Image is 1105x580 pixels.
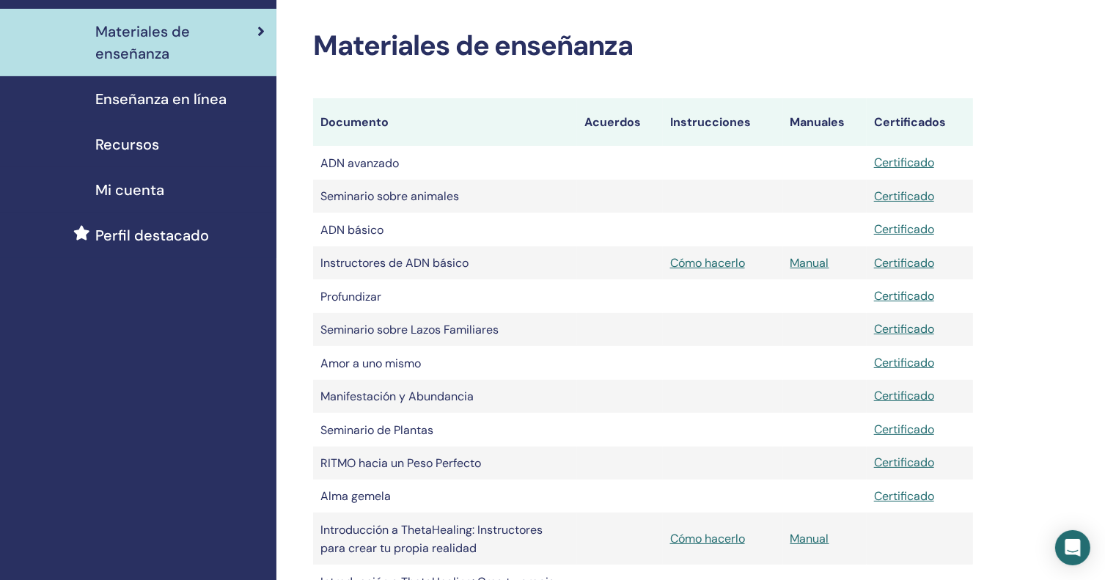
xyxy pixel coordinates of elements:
font: RITMO hacia un Peso Perfecto [320,455,481,471]
a: Cómo hacerlo [670,255,745,271]
font: Seminario sobre animales [320,188,459,204]
font: Introducción a ThetaHealing: Instructores para crear tu propia realidad [320,522,543,556]
font: Enseñanza en línea [95,89,227,109]
a: Certificado [874,188,934,204]
a: Certificado [874,321,934,337]
font: Recursos [95,135,159,154]
font: Seminario de Plantas [320,422,433,438]
font: Instrucciones [670,114,751,130]
font: Instructores de ADN básico [320,255,469,271]
font: Perfil destacado [95,226,209,245]
font: ADN básico [320,222,383,238]
font: Certificados [874,114,946,130]
a: Certificado [874,388,934,403]
font: Manifestación y Abundancia [320,389,474,404]
font: ADN avanzado [320,155,399,171]
a: Certificado [874,288,934,304]
a: Cómo hacerlo [670,531,745,546]
a: Certificado [874,255,934,271]
font: Documento [320,114,389,130]
font: Alma gemela [320,488,391,504]
font: Seminario sobre Lazos Familiares [320,322,499,337]
a: Certificado [874,221,934,237]
font: Amor a uno mismo [320,356,421,371]
a: Manual [790,531,829,546]
a: Certificado [874,355,934,370]
a: Certificado [874,422,934,437]
font: Materiales de enseñanza [313,27,634,64]
a: Certificado [874,155,934,170]
font: Materiales de enseñanza [95,22,190,63]
font: Acuerdos [584,114,641,130]
a: Manual [790,255,829,271]
font: Manuales [790,114,845,130]
font: Profundizar [320,289,381,304]
font: Mi cuenta [95,180,164,199]
a: Certificado [874,488,934,504]
a: Certificado [874,455,934,470]
div: Open Intercom Messenger [1055,530,1090,565]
